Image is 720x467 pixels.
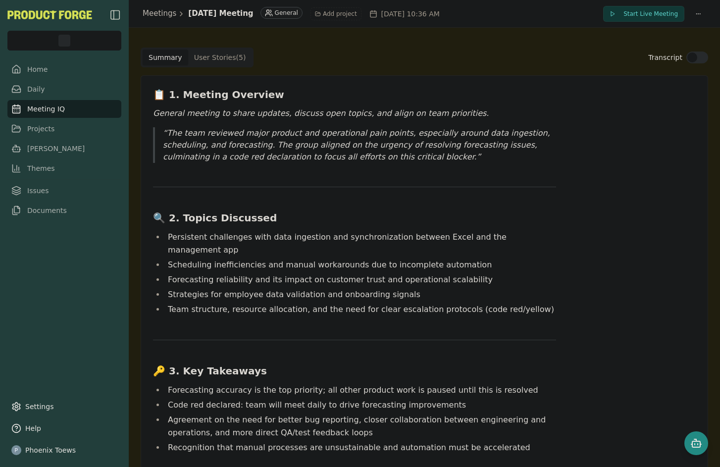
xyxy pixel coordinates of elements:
[153,211,556,225] h3: 🔍 2. Topics Discussed
[7,159,121,177] a: Themes
[11,445,21,455] img: profile
[153,364,556,378] h3: 🔑 3. Key Takeaways
[7,182,121,200] a: Issues
[143,50,188,65] button: Summary
[7,202,121,219] a: Documents
[7,419,121,437] button: Help
[165,259,556,271] li: Scheduling inefficiencies and manual workarounds due to incomplete automation
[7,100,121,118] a: Meeting IQ
[153,88,556,102] h3: 📋 1. Meeting Overview
[603,6,684,22] button: Start Live Meeting
[188,8,253,19] h1: [DATE] Meeting
[165,384,556,397] li: Forecasting accuracy is the top priority; all other product work is paused until this is resolved
[153,108,489,118] em: General meeting to share updates, discuss open topics, and align on team priorities.
[165,414,556,439] li: Agreement on the need for better bug reporting, closer collaboration between engineering and oper...
[165,441,556,454] li: Recognition that manual processes are unsustainable and automation must be accelerated
[684,431,708,455] button: Open chat
[381,9,440,19] span: [DATE] 10:36 AM
[310,7,361,20] button: Add project
[260,7,303,19] div: General
[323,10,357,18] span: Add project
[109,9,121,21] button: Close Sidebar
[143,8,176,19] a: Meetings
[7,60,121,78] a: Home
[7,120,121,138] a: Projects
[7,140,121,157] a: [PERSON_NAME]
[165,399,556,412] li: Code red declared: team will meet daily to drive forecasting improvements
[188,50,252,65] button: User Stories ( 5 )
[165,288,556,301] li: Strategies for employee data validation and onboarding signals
[623,10,678,18] span: Start Live Meeting
[165,303,556,316] li: Team structure, resource allocation, and the need for clear escalation protocols (code red/yellow)
[163,127,556,163] p: The team reviewed major product and operational pain points, especially around data ingestion, sc...
[7,80,121,98] a: Daily
[648,52,682,62] label: Transcript
[7,10,92,19] img: Product Forge
[165,273,556,286] li: Forecasting reliability and its impact on customer trust and operational scalability
[7,10,92,19] button: PF-Logo
[7,398,121,415] a: Settings
[165,231,556,257] li: Persistent challenges with data ingestion and synchronization between Excel and the management app
[7,441,121,459] button: Phoenix Toews
[109,9,121,21] img: sidebar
